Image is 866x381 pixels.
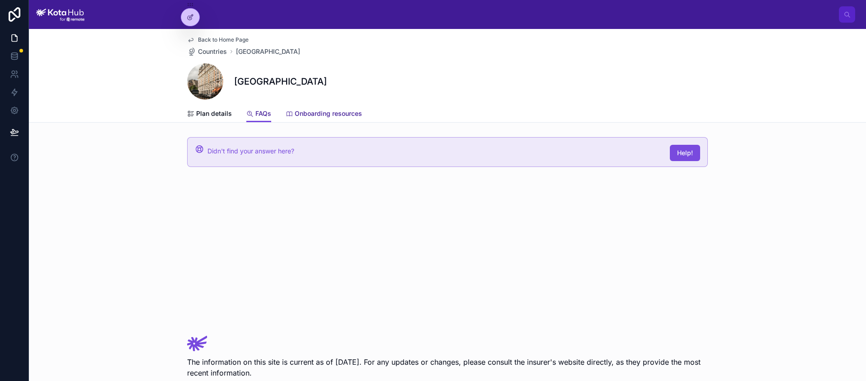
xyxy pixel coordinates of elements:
[246,105,271,123] a: FAQs
[295,109,362,118] span: Onboarding resources
[187,47,227,56] a: Countries
[187,357,708,378] p: The information on this site is current as of [DATE]. For any updates or changes, please consult ...
[236,47,300,56] a: [GEOGRAPHIC_DATA]
[207,147,294,155] span: Didn't find your answer here?
[286,105,362,124] a: Onboarding resources
[36,7,85,22] img: App logo
[196,109,232,118] span: Plan details
[92,13,839,16] div: scrollable content
[198,47,227,56] span: Countries
[187,36,249,43] a: Back to Home Page
[187,105,232,124] a: Plan details
[187,336,207,351] img: Company Logo
[234,75,327,88] h1: [GEOGRAPHIC_DATA]
[670,145,700,161] button: Help!
[198,36,249,43] span: Back to Home Page
[187,192,708,310] img: 21910-Screenshot-2024-11-22-at-21.55.08.png
[255,109,271,118] span: FAQs
[207,147,663,156] div: Didn't find your answer here?
[677,148,693,157] span: Help!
